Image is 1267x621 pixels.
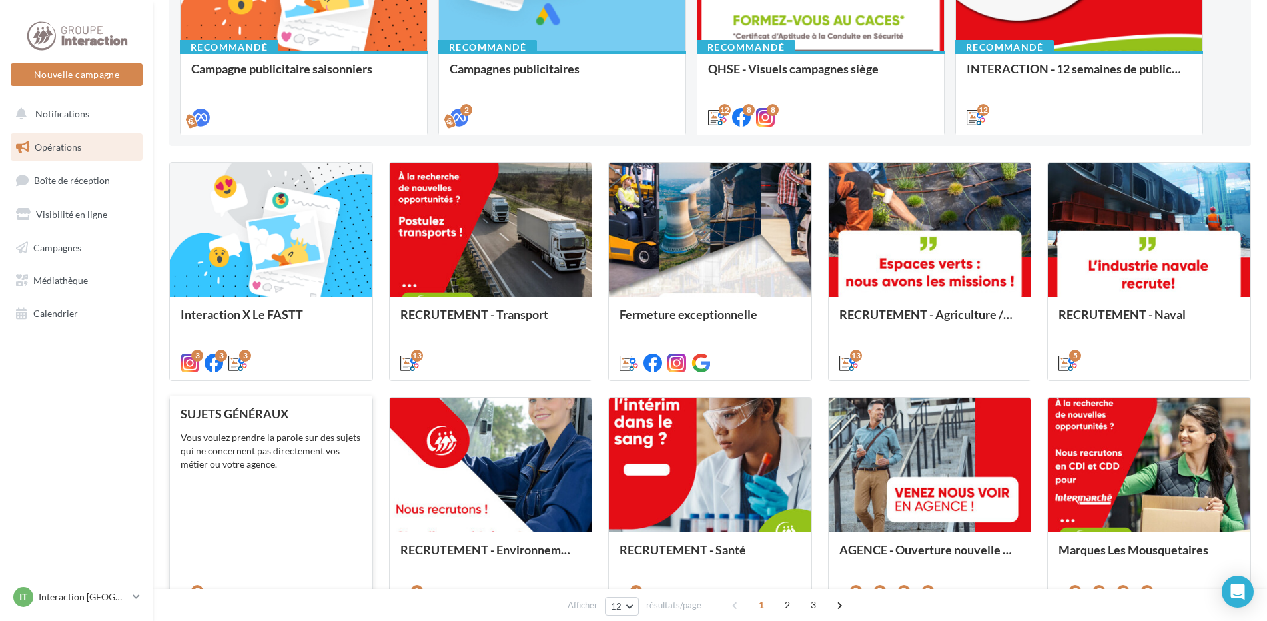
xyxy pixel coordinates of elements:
[803,594,824,616] span: 3
[191,350,203,362] div: 3
[33,308,78,319] span: Calendrier
[8,234,145,262] a: Campagnes
[34,175,110,186] span: Boîte de réception
[33,241,81,253] span: Campagnes
[411,585,423,597] div: 9
[400,308,582,334] div: RECRUTEMENT - Transport
[35,108,89,119] span: Notifications
[1058,543,1240,570] div: Marques Les Mousquetaires
[898,585,910,597] div: 7
[697,40,795,55] div: Recommandé
[922,585,934,597] div: 7
[8,300,145,328] a: Calendrier
[39,590,127,604] p: Interaction [GEOGRAPHIC_DATA]
[460,104,472,116] div: 2
[8,100,140,128] button: Notifications
[181,407,362,420] div: SUJETS GÉNÉRAUX
[1058,308,1240,334] div: RECRUTEMENT - Naval
[568,599,598,612] span: Afficher
[8,201,145,229] a: Visibilité en ligne
[955,40,1054,55] div: Recommandé
[438,40,537,55] div: Recommandé
[191,62,416,89] div: Campagne publicitaire saisonniers
[11,63,143,86] button: Nouvelle campagne
[967,62,1192,89] div: INTERACTION - 12 semaines de publication
[1141,585,1153,597] div: 7
[400,543,582,570] div: RECRUTEMENT - Environnement
[767,104,779,116] div: 8
[719,104,731,116] div: 12
[850,350,862,362] div: 13
[19,590,27,604] span: IT
[239,350,251,362] div: 3
[751,594,772,616] span: 1
[1069,585,1081,597] div: 7
[1093,585,1105,597] div: 7
[1222,576,1254,608] div: Open Intercom Messenger
[708,62,933,89] div: QHSE - Visuels campagnes siège
[35,141,81,153] span: Opérations
[36,209,107,220] span: Visibilité en ligne
[850,585,862,597] div: 7
[839,543,1021,570] div: AGENCE - Ouverture nouvelle agence
[1069,350,1081,362] div: 5
[977,104,989,116] div: 12
[777,594,798,616] span: 2
[180,40,278,55] div: Recommandé
[191,585,203,597] div: 7
[215,350,227,362] div: 3
[646,599,701,612] span: résultats/page
[611,601,622,612] span: 12
[620,543,801,570] div: RECRUTEMENT - Santé
[8,133,145,161] a: Opérations
[33,275,88,286] span: Médiathèque
[874,585,886,597] div: 7
[8,267,145,295] a: Médiathèque
[450,62,675,89] div: Campagnes publicitaires
[181,308,362,334] div: Interaction X Le FASTT
[743,104,755,116] div: 8
[181,431,362,471] div: Vous voulez prendre la parole sur des sujets qui ne concernent pas directement vos métier ou votr...
[411,350,423,362] div: 13
[630,585,642,597] div: 6
[11,584,143,610] a: IT Interaction [GEOGRAPHIC_DATA]
[839,308,1021,334] div: RECRUTEMENT - Agriculture / Espaces verts
[1117,585,1129,597] div: 7
[8,166,145,195] a: Boîte de réception
[605,597,639,616] button: 12
[620,308,801,334] div: Fermeture exceptionnelle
